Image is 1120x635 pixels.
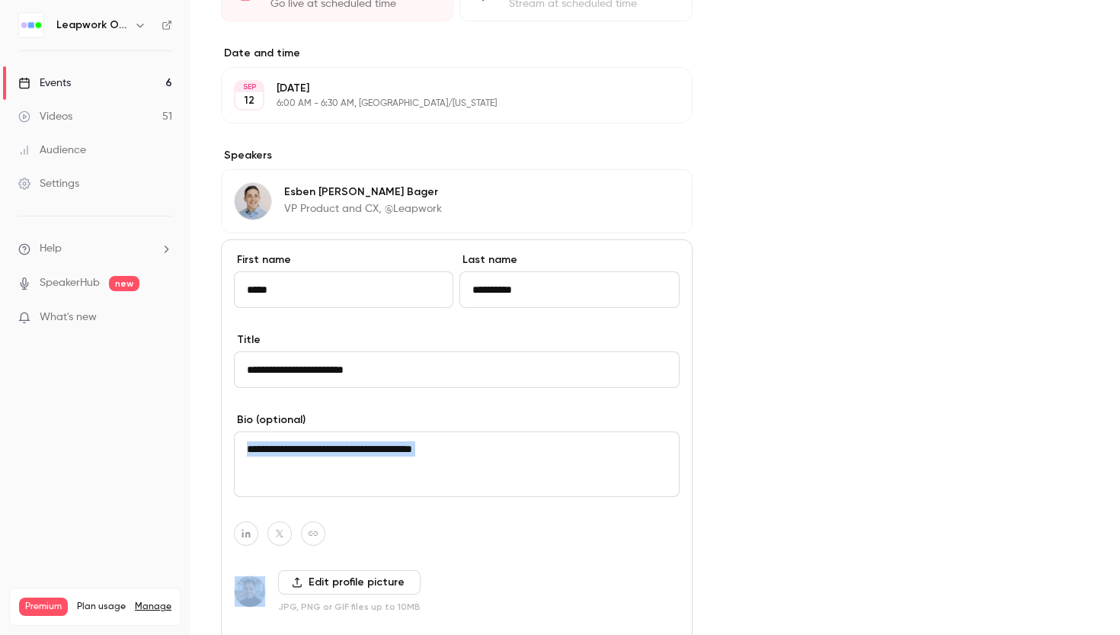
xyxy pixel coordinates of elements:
[18,241,172,257] li: help-dropdown-opener
[221,46,693,61] label: Date and time
[284,201,442,216] p: VP Product and CX, @Leapwork
[244,93,254,108] p: 12
[40,275,100,291] a: SpeakerHub
[19,13,43,37] img: Leapwork Online Event
[278,601,421,613] p: JPG, PNG or GIF files up to 10MB
[18,176,79,191] div: Settings
[40,309,97,326] span: What's new
[77,601,126,613] span: Plan usage
[18,75,71,91] div: Events
[234,412,680,428] label: Bio (optional)
[278,570,421,595] label: Edit profile picture
[154,311,172,325] iframe: Noticeable Trigger
[234,332,680,348] label: Title
[18,109,72,124] div: Videos
[19,598,68,616] span: Premium
[221,148,693,163] label: Speakers
[56,18,128,33] h6: Leapwork Online Event
[235,576,265,607] img: Rohit Raghuvansi
[284,184,442,200] p: Esben [PERSON_NAME] Bager
[277,98,612,110] p: 6:00 AM - 6:30 AM, [GEOGRAPHIC_DATA]/[US_STATE]
[235,183,271,220] img: Esben Jørgensen Bager
[18,143,86,158] div: Audience
[235,82,263,92] div: SEP
[234,252,453,268] label: First name
[277,81,612,96] p: [DATE]
[221,169,693,233] div: Esben Jørgensen BagerEsben [PERSON_NAME] BagerVP Product and CX, @Leapwork
[40,241,62,257] span: Help
[109,276,139,291] span: new
[135,601,171,613] a: Manage
[459,252,679,268] label: Last name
